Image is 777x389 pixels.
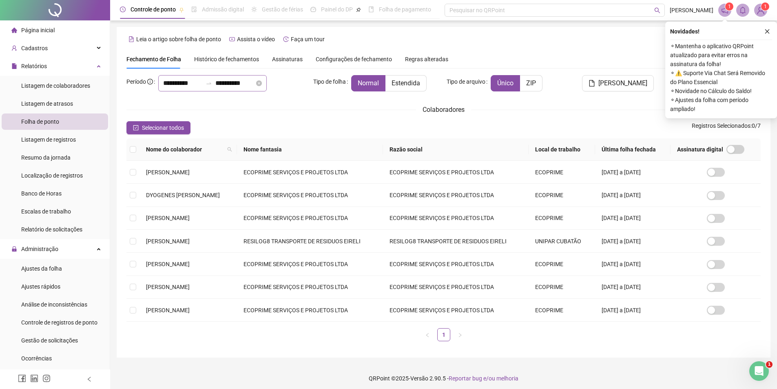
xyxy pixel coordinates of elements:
span: close [764,29,770,34]
sup: Atualize o seu contato no menu Meus Dados [761,2,769,11]
th: Razão social [383,138,529,161]
span: close-circle [256,80,262,86]
span: Cadastros [21,45,48,51]
span: Assinaturas [272,56,303,62]
td: [DATE] a [DATE] [595,276,671,299]
span: Página inicial [21,27,55,33]
span: Selecionar todos [142,123,184,132]
span: Folha de ponto [21,118,59,125]
td: ECOPRIME SERVIÇOS E PROJETOS LTDA [383,161,529,184]
span: Admissão digital [202,6,244,13]
span: [PERSON_NAME] [670,6,713,15]
span: youtube [229,36,235,42]
span: swap-right [206,80,212,87]
span: ⚬ Mantenha o aplicativo QRPoint atualizado para evitar erros na assinatura da folha! [670,42,772,69]
td: ECOPRIME SERVIÇOS E PROJETOS LTDA [237,161,383,184]
li: 1 [437,328,450,341]
td: ECOPRIME [529,207,595,230]
span: Assinatura digital [677,145,723,154]
span: left [425,333,430,338]
th: Nome fantasia [237,138,383,161]
span: ZIP [526,79,536,87]
span: Gestão de férias [262,6,303,13]
td: [DATE] a [DATE] [595,299,671,322]
span: Ocorrências [21,355,52,362]
span: Listagem de colaboradores [21,82,90,89]
span: Colaboradores [423,106,465,113]
span: [PERSON_NAME] [146,215,190,221]
span: search [227,147,232,152]
span: file-done [191,7,197,12]
span: 1 [728,4,731,9]
span: Único [497,79,514,87]
span: search [226,143,234,156]
span: Leia o artigo sobre folha de ponto [136,36,221,42]
button: [PERSON_NAME] [582,75,654,91]
td: ECOPRIME SERVIÇOS E PROJETOS LTDA [237,253,383,276]
td: ECOPRIME [529,299,595,322]
span: ⚬ Ajustes da folha com período ampliado! [670,96,772,113]
span: file [589,80,595,87]
span: book [368,7,374,12]
span: check-square [133,125,139,131]
td: ECOPRIME SERVIÇOS E PROJETOS LTDA [383,299,529,322]
span: pushpin [179,7,184,12]
span: right [458,333,463,338]
span: Período [126,78,146,85]
td: [DATE] a [DATE] [595,184,671,207]
td: ECOPRIME SERVIÇOS E PROJETOS LTDA [237,299,383,322]
span: Resumo da jornada [21,154,71,161]
span: Controle de registros de ponto [21,319,97,326]
span: instagram [42,374,51,382]
span: Estendida [392,79,420,87]
span: [PERSON_NAME] [146,307,190,313]
span: ⚬ ⚠️ Suporte Via Chat Será Removido do Plano Essencial [670,69,772,87]
span: Localização de registros [21,172,83,179]
span: user-add [11,45,17,51]
span: file-text [128,36,134,42]
li: Página anterior [421,328,434,341]
span: [PERSON_NAME] [146,261,190,267]
th: Local de trabalho [529,138,595,161]
span: dashboard [310,7,316,12]
span: ⚬ Novidade no Cálculo do Saldo! [670,87,772,96]
span: Análise de inconsistências [21,301,87,308]
span: Histórico de fechamentos [194,56,259,62]
span: Tipo de arquivo [447,77,485,86]
span: Controle de ponto [131,6,176,13]
td: RESILOG8 TRANSPORTE DE RESIDUOS EIRELI [383,230,529,253]
span: Normal [358,79,379,87]
td: ECOPRIME [529,253,595,276]
span: Relatório de solicitações [21,226,82,233]
iframe: Intercom live chat [749,361,769,381]
span: Ajustes da folha [21,265,62,272]
span: Registros Selecionados [692,122,750,129]
td: ECOPRIME SERVIÇOS E PROJETOS LTDA [383,276,529,299]
span: Fechamento de Folha [126,56,181,62]
th: Última folha fechada [595,138,671,161]
span: Painel do DP [321,6,353,13]
span: [PERSON_NAME] [598,78,647,88]
span: history [283,36,289,42]
td: ECOPRIME SERVIÇOS E PROJETOS LTDA [237,184,383,207]
span: Banco de Horas [21,190,62,197]
td: RESILOG8 TRANSPORTE DE RESIDUOS EIRELI [237,230,383,253]
span: [PERSON_NAME] [146,238,190,245]
td: UNIPAR CUBATÃO [529,230,595,253]
span: : 0 / 7 [692,121,761,134]
span: DYOGENES [PERSON_NAME] [146,192,220,198]
button: left [421,328,434,341]
span: Listagem de registros [21,136,76,143]
span: [PERSON_NAME] [146,284,190,290]
td: ECOPRIME [529,184,595,207]
span: Configurações de fechamento [316,56,392,62]
span: Gestão de solicitações [21,337,78,344]
span: Regras alteradas [405,56,448,62]
td: [DATE] a [DATE] [595,161,671,184]
span: Relatórios [21,63,47,69]
li: Próxima página [454,328,467,341]
span: Folha de pagamento [379,6,431,13]
span: Escalas de trabalho [21,208,71,215]
span: file [11,63,17,69]
td: ECOPRIME SERVIÇOS E PROJETOS LTDA [237,207,383,230]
